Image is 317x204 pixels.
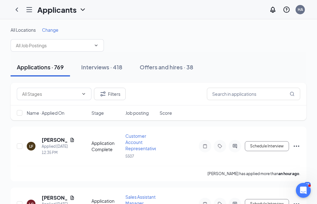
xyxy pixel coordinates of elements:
[42,137,67,143] h5: [PERSON_NAME]
[13,6,21,13] svg: ChevronLeft
[94,88,126,100] button: Filter Filters
[70,195,75,200] svg: Document
[42,27,58,33] span: Change
[27,110,64,116] span: Name · Applied On
[11,27,36,33] span: All Locations
[79,6,86,13] svg: ChevronDown
[293,142,300,150] svg: Ellipses
[304,182,311,187] div: 28
[17,63,64,71] div: Applications · 769
[140,63,193,71] div: Offers and hires · 38
[160,110,172,116] span: Score
[42,194,67,201] h5: [PERSON_NAME]
[99,90,107,98] svg: Filter
[290,91,295,96] svg: MagnifyingGlass
[81,63,122,71] div: Interviews · 418
[125,154,134,159] span: 5507
[70,137,75,142] svg: Document
[278,171,299,176] b: an hour ago
[125,133,157,151] span: Customer Account Representative
[91,110,104,116] span: Stage
[26,6,33,13] svg: Hamburger
[201,144,209,149] svg: Note
[29,144,33,149] div: LF
[22,90,79,97] input: All Stages
[207,88,300,100] input: Search in applications
[216,144,224,149] svg: Tag
[283,6,290,13] svg: QuestionInfo
[269,6,277,13] svg: Notifications
[125,110,149,116] span: Job posting
[296,183,311,198] iframe: Intercom live chat
[91,140,122,152] div: Application Complete
[207,171,300,176] p: [PERSON_NAME] has applied more than .
[16,42,91,49] input: All Job Postings
[298,7,303,12] div: HA
[42,143,75,156] div: Applied [DATE] 12:35 PM
[81,91,86,96] svg: ChevronDown
[231,144,239,149] svg: ActiveChat
[94,43,99,48] svg: ChevronDown
[245,141,289,151] button: Schedule Interview
[37,4,77,15] h1: Applicants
